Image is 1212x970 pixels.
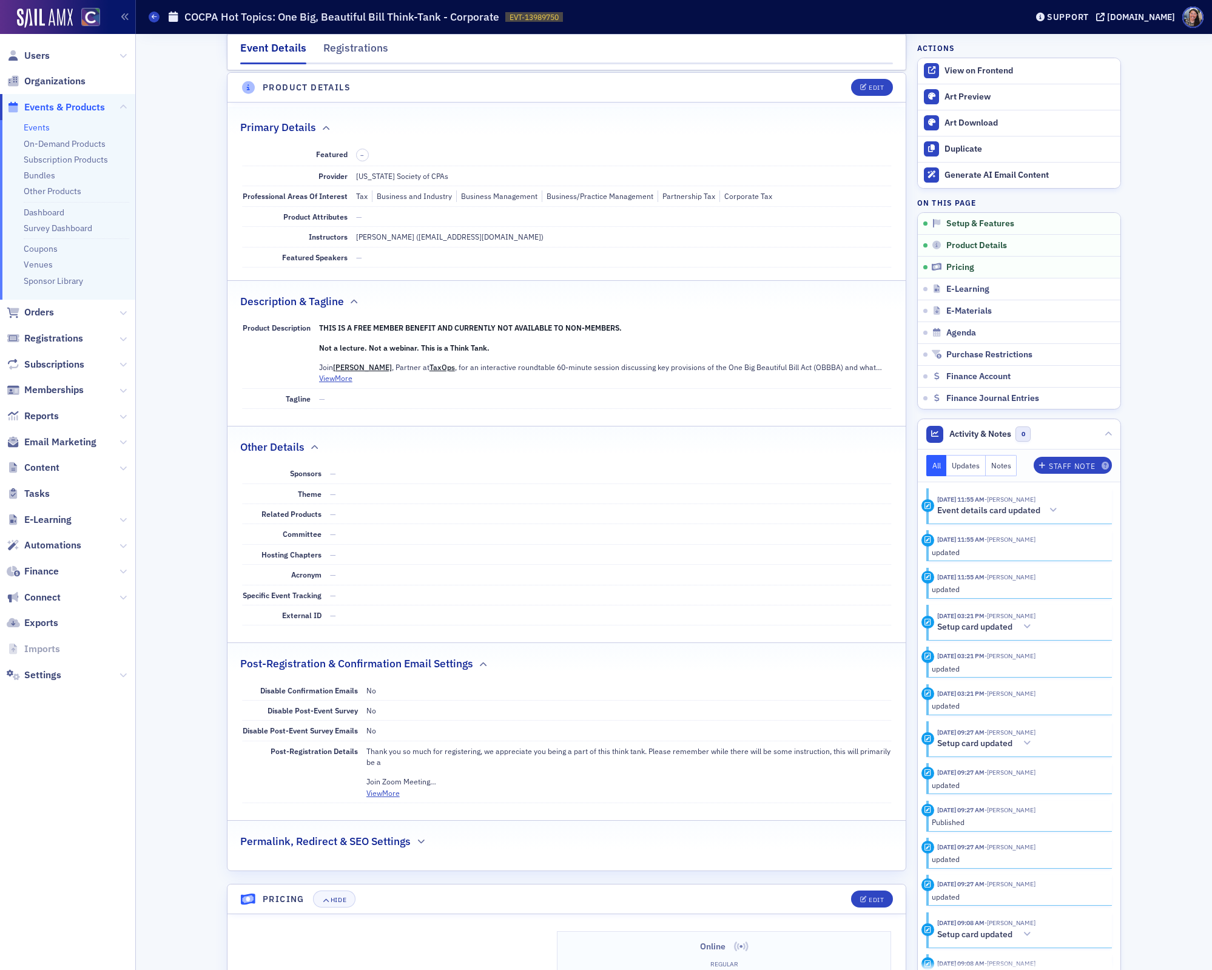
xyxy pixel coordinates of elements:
[937,504,1062,517] button: Event details card updated
[921,616,934,628] div: Activity
[291,570,322,579] span: Acronym
[333,362,392,372] a: [PERSON_NAME]
[366,776,891,787] p: Join Zoom Meeting
[7,669,61,682] a: Settings
[330,570,336,579] span: —
[946,240,1007,251] span: Product Details
[319,362,891,372] p: Join , Partner at , for an interactive roundtable 60-minute session discussing key provisions of ...
[7,332,83,345] a: Registrations
[330,529,336,539] span: —
[24,669,61,682] span: Settings
[932,780,1103,790] div: updated
[243,726,358,735] span: Disable Post-Event Survey Emails
[7,539,81,552] a: Automations
[24,539,81,552] span: Automations
[260,685,358,695] span: Disable Confirmation Emails
[918,136,1120,162] button: Duplicate
[542,190,653,201] div: Business/Practice Management
[366,701,891,720] dd: No
[937,928,1035,941] button: Setup card updated
[7,591,61,604] a: Connect
[7,49,50,62] a: Users
[944,170,1114,181] div: Generate AI Email Content
[985,728,1035,736] span: Tiffany Carson
[937,495,985,504] time: 8/22/2025 11:55 AM
[658,190,715,201] div: Partnership Tax
[932,854,1103,864] div: updated
[937,806,985,814] time: 8/7/2025 09:27 AM
[24,154,108,165] a: Subscription Products
[24,259,53,270] a: Venues
[24,186,81,197] a: Other Products
[24,513,72,527] span: E-Learning
[24,565,59,578] span: Finance
[921,923,934,936] div: Activity
[261,509,322,519] span: Related Products
[24,306,54,319] span: Orders
[24,358,84,371] span: Subscriptions
[24,223,92,234] a: Survey Dashboard
[921,534,934,547] div: Update
[932,891,1103,902] div: updated
[330,509,336,519] span: —
[313,891,355,908] button: Hide
[1182,7,1204,28] span: Profile
[318,171,348,181] span: Provider
[330,610,336,620] span: —
[946,218,1014,229] span: Setup & Features
[263,81,351,94] h4: Product Details
[268,706,358,715] span: Disable Post-Event Survey
[298,489,322,499] span: Theme
[319,343,490,352] strong: Not a lecture. Not a webinar. This is a Think Tank.
[7,642,60,656] a: Imports
[73,8,100,29] a: View Homepage
[456,190,537,201] div: Business Management
[24,122,50,133] a: Events
[719,190,772,201] div: Corporate Tax
[937,737,1035,750] button: Setup card updated
[24,170,55,181] a: Bundles
[985,806,1035,814] span: Tiffany Carson
[937,738,1012,749] h5: Setup card updated
[918,84,1120,110] a: Art Preview
[918,58,1120,84] a: View on Frontend
[921,878,934,891] div: Update
[944,144,1114,155] div: Duplicate
[240,294,344,309] h2: Description & Tagline
[243,590,322,600] span: Specific Event Tracking
[7,75,86,88] a: Organizations
[356,171,448,181] span: [US_STATE] Society of CPAs
[921,687,934,700] div: Update
[985,611,1035,620] span: Tiffany Carson
[184,10,499,24] h1: COCPA Hot Topics: One Big, Beautiful Bill Think-Tank - Corporate
[851,79,893,96] button: Edit
[921,767,934,780] div: Update
[366,681,891,700] dd: No
[1034,457,1112,474] button: Staff Note
[24,642,60,656] span: Imports
[286,394,311,403] span: Tagline
[944,118,1114,129] div: Art Download
[24,409,59,423] span: Reports
[937,880,985,888] time: 8/7/2025 09:27 AM
[356,212,362,221] span: —
[937,728,985,736] time: 8/7/2025 09:27 AM
[7,436,96,449] a: Email Marketing
[24,275,83,286] a: Sponsor Library
[985,495,1035,504] span: Tiffany Carson
[323,40,388,62] div: Registrations
[7,513,72,527] a: E-Learning
[985,689,1035,698] span: Tiffany Carson
[81,8,100,27] img: SailAMX
[240,834,411,849] h2: Permalink, Redirect & SEO Settings
[7,461,59,474] a: Content
[24,383,84,397] span: Memberships
[946,349,1032,360] span: Purchase Restrictions
[240,120,316,135] h2: Primary Details
[24,461,59,474] span: Content
[7,306,54,319] a: Orders
[946,284,989,295] span: E-Learning
[7,409,59,423] a: Reports
[937,611,985,620] time: 8/13/2025 03:21 PM
[985,573,1035,581] span: Tiffany Carson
